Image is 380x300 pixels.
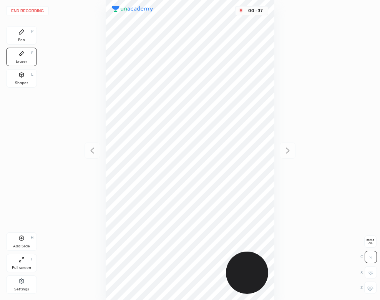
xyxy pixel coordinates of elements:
[360,266,377,278] div: X
[31,236,33,240] div: H
[15,81,28,85] div: Shapes
[12,266,31,270] div: Full screen
[31,257,33,261] div: F
[365,239,376,244] span: Erase all
[16,60,27,63] div: Eraser
[31,73,33,76] div: L
[246,8,265,13] div: 00 : 37
[112,6,153,12] img: logo.38c385cc.svg
[6,6,49,15] button: End recording
[31,30,33,33] div: P
[31,51,33,55] div: E
[18,38,25,42] div: Pen
[360,251,377,263] div: C
[14,287,29,291] div: Settings
[13,244,30,248] div: Add Slide
[360,282,377,294] div: Z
